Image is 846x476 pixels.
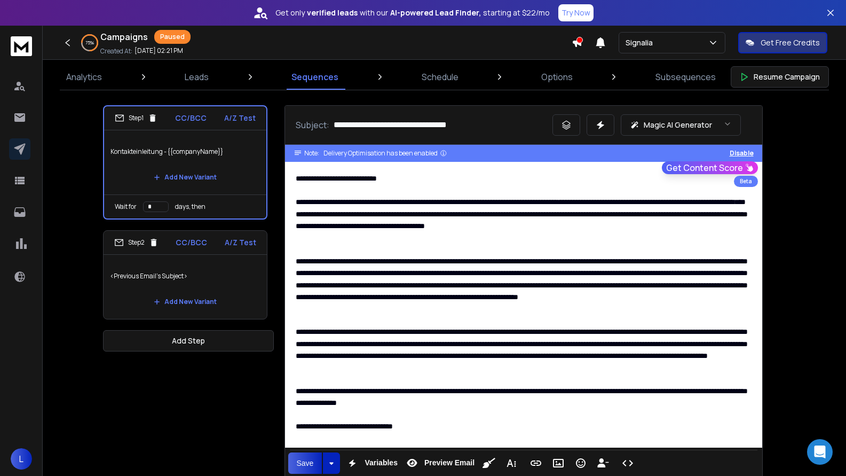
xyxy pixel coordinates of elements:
[154,30,191,44] div: Paused
[618,452,638,474] button: Code View
[541,71,573,83] p: Options
[11,448,32,470] button: L
[390,7,481,18] strong: AI-powered Lead Finder,
[562,7,590,18] p: Try Now
[362,458,400,467] span: Variables
[761,37,820,48] p: Get Free Credits
[114,238,159,247] div: Step 2
[571,452,591,474] button: Emoticons
[501,452,521,474] button: More Text
[145,291,225,313] button: Add New Variant
[415,64,465,90] a: Schedule
[535,64,579,90] a: Options
[178,64,215,90] a: Leads
[135,46,183,55] p: [DATE] 02:21 PM
[402,452,477,474] button: Preview Email
[626,37,657,48] p: Signalia
[175,113,207,123] p: CC/BCC
[175,202,205,211] p: days, then
[807,439,833,465] div: Open Intercom Messenger
[100,30,148,43] h1: Campaigns
[738,32,827,53] button: Get Free Credits
[304,149,319,158] span: Note:
[103,105,267,220] li: Step1CC/BCCA/Z TestKontakteinleitung - {{companyName}}Add New VariantWait fordays, then
[655,71,716,83] p: Subsequences
[323,149,447,158] div: Delivery Optimisation has been enabled
[110,137,260,167] p: Kontakteinleitung - {{companyName}}
[103,230,267,319] li: Step2CC/BCCA/Z Test<Previous Email's Subject>Add New Variant
[110,261,260,291] p: <Previous Email's Subject>
[479,452,499,474] button: Clean HTML
[288,452,322,474] button: Save
[145,167,225,188] button: Add New Variant
[526,452,546,474] button: Insert Link (⌘K)
[100,47,132,56] p: Created At:
[307,7,358,18] strong: verified leads
[291,71,338,83] p: Sequences
[644,120,712,130] p: Magic AI Generator
[593,452,613,474] button: Insert Unsubscribe Link
[548,452,568,474] button: Insert Image (⌘P)
[342,452,400,474] button: Variables
[734,176,758,187] div: Beta
[275,7,550,18] p: Get only with our starting at $22/mo
[621,114,741,136] button: Magic AI Generator
[224,113,256,123] p: A/Z Test
[115,113,157,123] div: Step 1
[296,119,329,131] p: Subject:
[422,71,458,83] p: Schedule
[185,71,209,83] p: Leads
[60,64,108,90] a: Analytics
[115,202,137,211] p: Wait for
[662,161,758,174] button: Get Content Score
[11,36,32,56] img: logo
[66,71,102,83] p: Analytics
[176,237,207,248] p: CC/BCC
[731,66,829,88] button: Resume Campaign
[730,149,754,158] button: Disable
[285,64,345,90] a: Sequences
[103,330,274,352] button: Add Step
[225,237,256,248] p: A/Z Test
[649,64,722,90] a: Subsequences
[558,4,594,21] button: Try Now
[422,458,477,467] span: Preview Email
[85,40,94,46] p: 75 %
